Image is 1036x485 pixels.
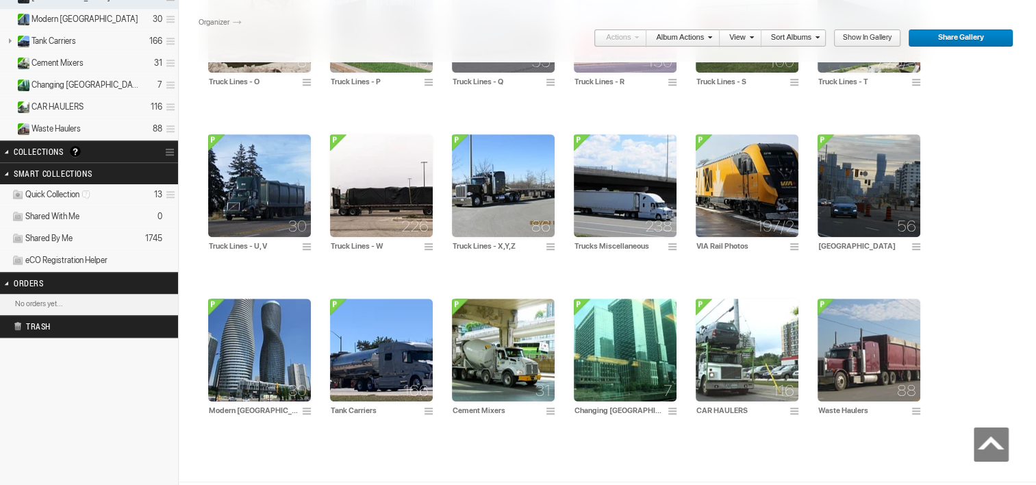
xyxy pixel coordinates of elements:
a: Expand [1,79,14,90]
ins: Public Album [12,101,30,113]
a: Expand [1,14,14,24]
input: Truck Lines - S [696,75,786,88]
h2: Smart Collections [14,163,129,184]
input: VIA Rail Photos [696,240,786,252]
input: Truck Lines - P [330,75,420,88]
img: IMG_0377_%282%29.webp [574,134,677,237]
span: Shared With Me [25,211,79,222]
ins: Public Album [12,14,30,25]
input: Cement Mixers [452,404,542,416]
span: 31 [535,385,551,396]
span: 725/3 [876,56,916,67]
img: IMG_0284.webp [208,299,311,401]
img: IMG_verspeeten.webp [208,134,311,237]
h2: Orders [14,273,129,293]
h2: Trash [14,316,141,336]
input: Trucks Miscellaneous [574,240,664,252]
img: ico_album_quick.png [12,189,24,201]
input: Truck Lines - Q [452,75,542,88]
span: Modern Mississauga [31,14,138,25]
input: Hurontario Street [818,240,908,252]
a: Show in Gallery [833,29,901,47]
a: Collection Options [165,142,178,162]
span: 115 [407,56,429,67]
a: Album Actions [646,29,712,47]
ins: Public Album [12,123,30,135]
input: Truck Lines - O [208,75,299,88]
input: CAR HAULERS [696,404,786,416]
span: Quick Collection [25,189,94,200]
span: 197/2 [757,221,794,232]
img: CBM_KW.webp [452,299,555,401]
b: No orders yet... [15,299,63,308]
span: Cement Mixers [31,58,84,69]
span: Waste Haulers [31,123,81,134]
span: 8 [297,56,307,67]
span: CAR HAULERS [31,101,84,112]
img: F540B63B-0674-42F2-A6D4-51DF2A32BDCB.webp [330,299,433,401]
ins: Public Album [12,79,30,91]
img: ico_album_coll.png [12,233,24,245]
span: 166 [403,385,429,396]
img: aag_white_gmc.webp [696,299,798,401]
span: Changing Toronto [31,79,138,90]
span: 86 [531,221,551,232]
span: 238 [645,221,672,232]
span: 150 [647,56,672,67]
input: Truck Lines - W [330,240,420,252]
a: Actions [594,29,639,47]
img: VIA_VENTURE_2218.webp [696,134,798,237]
img: THE_WELL.webp [574,299,677,401]
input: Modern Mississauga [208,404,299,416]
ins: Public Album [12,58,30,69]
h2: Collections [14,141,129,162]
input: Truck Lines - T [818,75,908,88]
input: Truck Lines - X,Y,Z [452,240,542,252]
span: eCO Registration Helper [25,255,108,266]
img: IMG_1279.webp [452,134,555,237]
span: 30 [288,385,307,396]
span: Share Gallery [908,29,1004,47]
span: 226 [401,221,429,232]
a: Expand [1,123,14,134]
span: 56 [897,221,916,232]
input: Truck Lines - U, V [208,240,299,252]
span: 100 [769,56,794,67]
span: 30 [288,221,307,232]
span: Shared By Me [25,233,73,244]
span: Show in Gallery [833,29,892,47]
img: ico_album_coll.png [12,211,24,223]
a: Expand [1,101,14,112]
input: Tank Carriers [330,404,420,416]
a: View [720,29,754,47]
input: Truck Lines - R [574,75,664,88]
span: 88 [897,385,916,396]
img: Hurontario_looking_north_05-17-24.webp [818,134,920,237]
a: Sort Albums [761,29,820,47]
span: Tank Carriers [31,36,76,47]
span: 55 [531,56,551,67]
span: 116 [772,385,794,396]
input: Waste Haulers [818,404,908,416]
img: winnipeg_volvo.webp [330,134,433,237]
img: ico_album_coll.png [12,255,24,266]
a: Expand [1,58,14,68]
span: 7 [664,385,672,396]
img: pete_379_trash_hauler.webp [818,299,920,401]
ins: Public Album [12,36,30,47]
input: Changing Toronto [574,404,664,416]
